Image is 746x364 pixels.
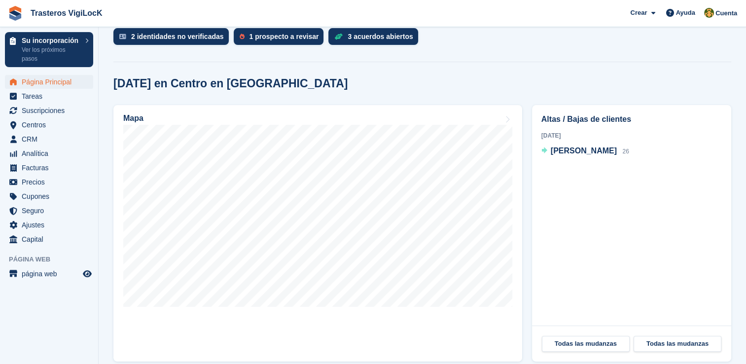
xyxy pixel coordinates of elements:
[5,132,93,146] a: menu
[5,218,93,232] a: menu
[22,146,81,160] span: Analítica
[630,8,647,18] span: Crear
[676,8,695,18] span: Ayuda
[131,33,224,40] div: 2 identidades no verificadas
[22,218,81,232] span: Ajustes
[113,77,348,90] h2: [DATE] en Centro en [GEOGRAPHIC_DATA]
[5,232,93,246] a: menu
[5,267,93,281] a: menú
[27,5,107,21] a: Trasteros VigiLocK
[541,131,722,140] div: [DATE]
[541,145,629,158] a: [PERSON_NAME] 26
[81,268,93,280] a: Vista previa de la tienda
[5,32,93,67] a: Su incorporación Ver los próximos pasos
[22,89,81,103] span: Tareas
[8,6,23,21] img: stora-icon-8386f47178a22dfd0bd8f6a31ec36ba5ce8667c1dd55bd0f319d3a0aa187defe.svg
[22,267,81,281] span: página web
[5,118,93,132] a: menu
[328,28,423,50] a: 3 acuerdos abiertos
[5,89,93,103] a: menu
[541,113,722,125] h2: Altas / Bajas de clientes
[22,37,80,44] p: Su incorporación
[22,189,81,203] span: Cupones
[234,28,329,50] a: 1 prospecto a revisar
[240,34,245,39] img: prospect-51fa495bee0391a8d652442698ab0144808aea92771e9ea1ae160a38d050c398.svg
[5,204,93,218] a: menu
[119,34,126,39] img: verify_identity-adf6edd0f0f0b5bbfe63781bf79b02c33cf7c696d77639b501bdc392416b5a36.svg
[704,8,714,18] img: Arantxa Villegas
[22,118,81,132] span: Centros
[5,175,93,189] a: menu
[5,146,93,160] a: menu
[22,75,81,89] span: Página Principal
[5,104,93,117] a: menu
[22,232,81,246] span: Capital
[715,8,737,18] span: Cuenta
[348,33,413,40] div: 3 acuerdos abiertos
[249,33,319,40] div: 1 prospecto a revisar
[634,336,721,352] a: Todas las mudanzas
[123,114,143,123] h2: Mapa
[5,161,93,175] a: menu
[9,255,98,264] span: Página web
[22,161,81,175] span: Facturas
[542,336,630,352] a: Todas las mudanzas
[334,33,343,40] img: deal-1b604bf984904fb50ccaf53a9ad4b4a5d6e5aea283cecdc64d6e3604feb123c2.svg
[22,132,81,146] span: CRM
[551,146,617,155] span: [PERSON_NAME]
[113,105,522,362] a: Mapa
[22,175,81,189] span: Precios
[22,204,81,218] span: Seguro
[5,75,93,89] a: menu
[22,104,81,117] span: Suscripciones
[5,189,93,203] a: menu
[113,28,234,50] a: 2 identidades no verificadas
[622,148,629,155] span: 26
[22,45,80,63] p: Ver los próximos pasos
